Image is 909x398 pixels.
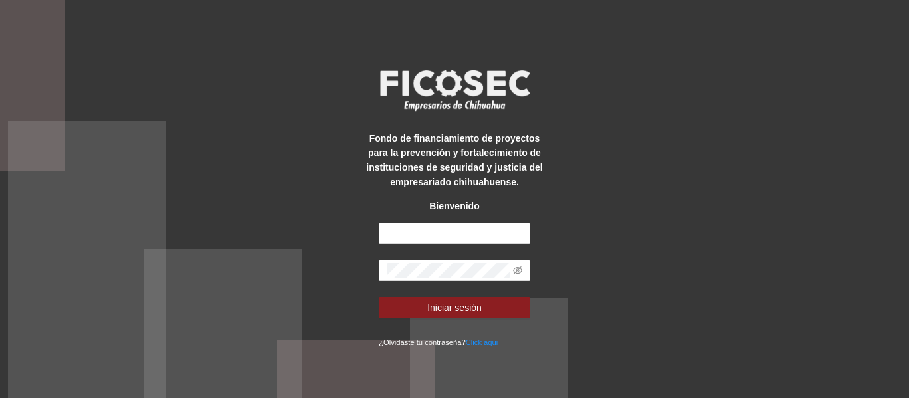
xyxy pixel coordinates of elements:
small: ¿Olvidaste tu contraseña? [379,338,498,346]
span: Iniciar sesión [427,300,482,315]
strong: Fondo de financiamiento de proyectos para la prevención y fortalecimiento de instituciones de seg... [366,133,542,187]
span: eye-invisible [513,266,522,275]
a: Click aqui [466,338,498,346]
strong: Bienvenido [429,201,479,211]
img: logo [371,66,538,115]
button: Iniciar sesión [379,297,530,318]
